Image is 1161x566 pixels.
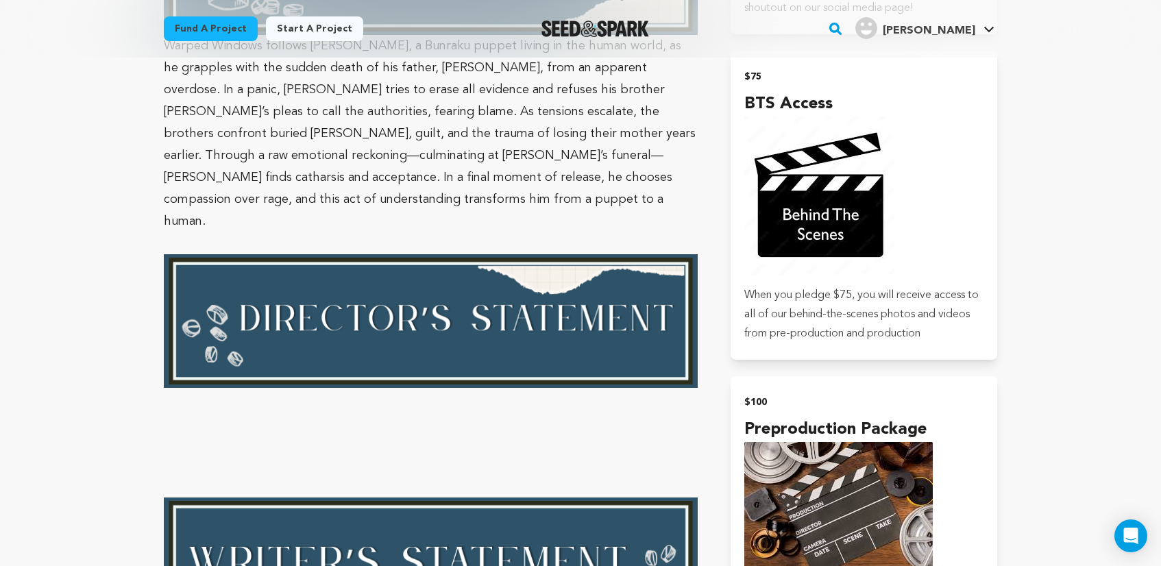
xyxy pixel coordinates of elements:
img: Seed&Spark Logo Dark Mode [541,21,649,37]
div: Marino C.'s Profile [855,17,975,39]
h2: $75 [744,67,983,86]
h2: $100 [744,393,983,412]
a: Start a project [266,16,363,41]
h4: BTS Access [744,92,983,116]
span: Marino C.'s Profile [853,14,997,43]
p: Warped Windows follows [PERSON_NAME], a Bunraku puppet living in the human world, as he grapples ... [164,35,698,232]
img: 1753409885-3.png [164,254,698,388]
a: Seed&Spark Homepage [541,21,649,37]
span: When you pledge $75, you will receive access to all of our behind-the-scenes photos and videos fr... [744,290,979,339]
img: user.png [855,17,877,39]
div: Open Intercom Messenger [1114,519,1147,552]
h4: Preproduction Package [744,417,983,442]
img: incentive [744,116,894,275]
span: [PERSON_NAME] [883,25,975,36]
button: $75 BTS Access incentive When you pledge $75, you will receive access to all of our behind-the-sc... [731,51,997,360]
a: Marino C.'s Profile [853,14,997,39]
a: Fund a project [164,16,258,41]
